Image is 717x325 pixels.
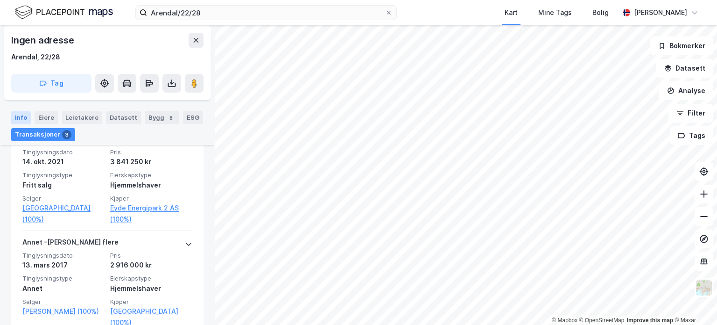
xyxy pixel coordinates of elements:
div: Kontrollprogram for chat [670,280,717,325]
span: Tinglysningstype [22,274,105,282]
div: 13. mars 2017 [22,260,105,271]
span: Eierskapstype [110,274,192,282]
a: [PERSON_NAME] (100%) [22,306,105,317]
div: [PERSON_NAME] [634,7,687,18]
div: 3 [62,130,71,139]
a: [GEOGRAPHIC_DATA] (100%) [22,202,105,225]
div: Transaksjoner [11,128,75,141]
span: Pris [110,252,192,260]
span: Tinglysningsdato [22,148,105,156]
img: logo.f888ab2527a4732fd821a326f86c7f29.svg [15,4,113,21]
div: Kart [505,7,518,18]
button: Tag [11,74,91,93]
button: Bokmerker [650,36,713,55]
button: Datasett [656,59,713,78]
div: 3 841 250 kr [110,156,192,167]
a: Improve this map [627,317,673,324]
img: Z [695,279,713,296]
a: Eyde Energipark 2 AS (100%) [110,202,192,225]
div: Datasett [106,111,141,124]
div: Arendal, 22/28 [11,51,60,63]
a: OpenStreetMap [579,317,625,324]
div: 14. okt. 2021 [22,156,105,167]
span: Kjøper [110,298,192,306]
a: Mapbox [552,317,577,324]
span: Tinglysningstype [22,171,105,179]
div: Info [11,111,31,124]
span: Selger [22,195,105,202]
div: Bygg [145,111,179,124]
button: Tags [670,126,713,145]
div: ESG [183,111,203,124]
div: Annet [22,283,105,294]
span: Tinglysningsdato [22,252,105,260]
div: Leietakere [62,111,102,124]
button: Filter [668,104,713,123]
button: Analyse [659,81,713,100]
div: Hjemmelshaver [110,180,192,191]
iframe: Chat Widget [670,280,717,325]
div: Bolig [592,7,609,18]
span: Pris [110,148,192,156]
input: Søk på adresse, matrikkel, gårdeiere, leietakere eller personer [147,6,385,20]
div: 8 [166,113,176,123]
div: 2 916 000 kr [110,260,192,271]
div: Ingen adresse [11,33,76,48]
div: Mine Tags [538,7,572,18]
div: Annet - [PERSON_NAME] flere [22,237,119,252]
div: Hjemmelshaver [110,283,192,294]
div: Fritt salg [22,180,105,191]
span: Eierskapstype [110,171,192,179]
span: Selger [22,298,105,306]
div: Eiere [35,111,58,124]
span: Kjøper [110,195,192,202]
